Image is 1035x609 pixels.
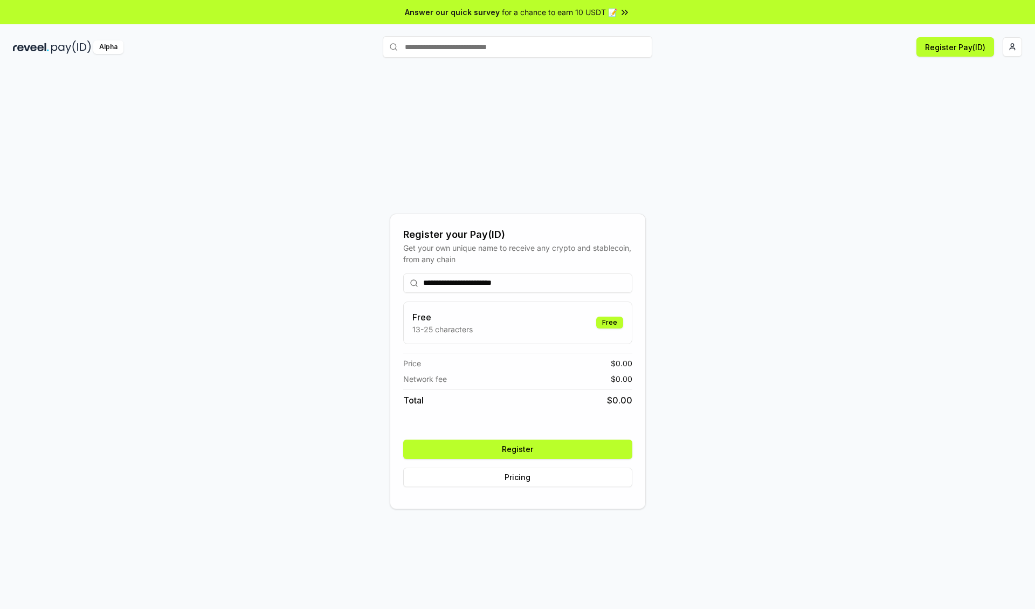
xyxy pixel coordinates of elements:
[403,227,632,242] div: Register your Pay(ID)
[51,40,91,54] img: pay_id
[405,6,500,18] span: Answer our quick survey
[611,358,632,369] span: $ 0.00
[403,373,447,385] span: Network fee
[412,311,473,324] h3: Free
[611,373,632,385] span: $ 0.00
[403,394,424,407] span: Total
[403,468,632,487] button: Pricing
[916,37,994,57] button: Register Pay(ID)
[403,440,632,459] button: Register
[403,242,632,265] div: Get your own unique name to receive any crypto and stablecoin, from any chain
[403,358,421,369] span: Price
[502,6,617,18] span: for a chance to earn 10 USDT 📝
[93,40,123,54] div: Alpha
[607,394,632,407] span: $ 0.00
[412,324,473,335] p: 13-25 characters
[13,40,49,54] img: reveel_dark
[596,317,623,329] div: Free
